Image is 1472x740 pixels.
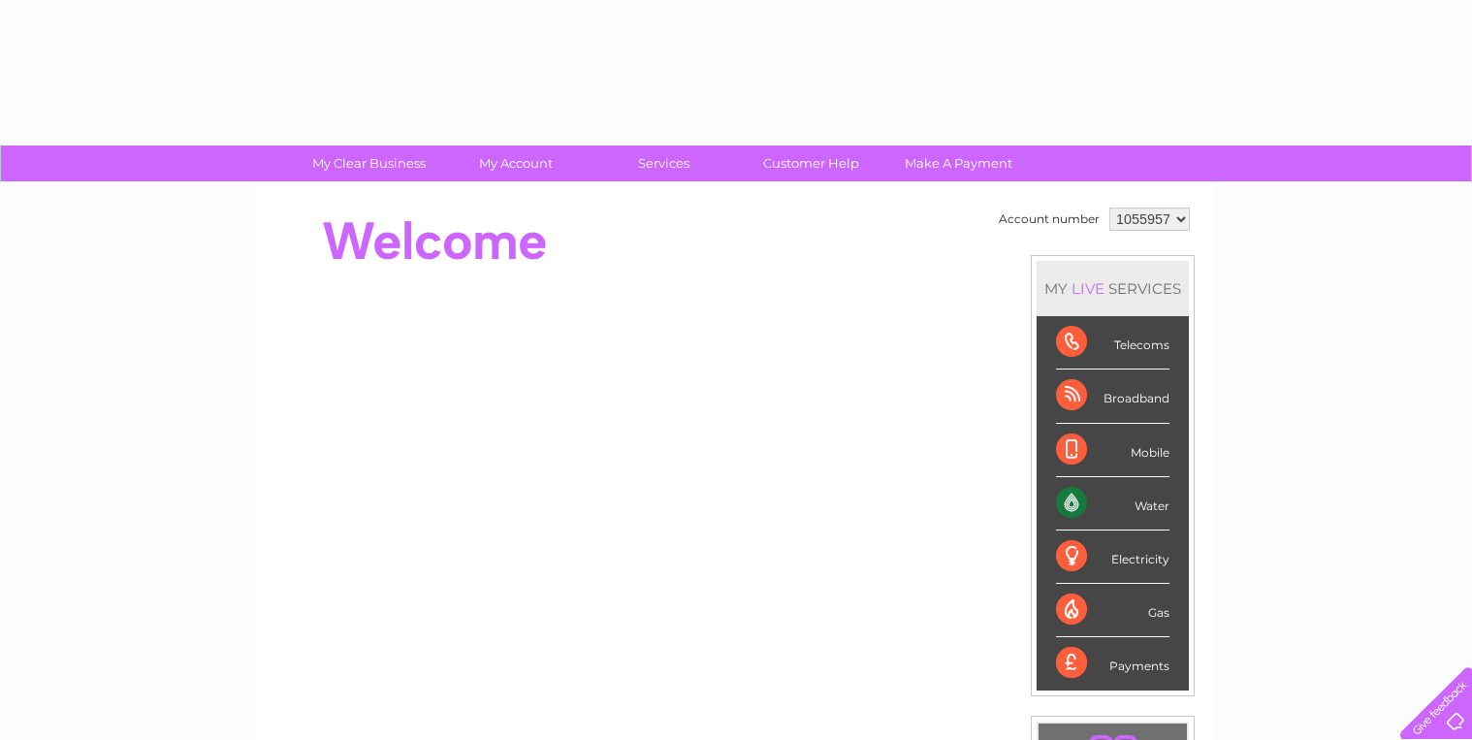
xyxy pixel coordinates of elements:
div: MY SERVICES [1037,261,1189,316]
div: Electricity [1056,531,1169,584]
a: My Clear Business [289,145,449,181]
a: Make A Payment [879,145,1039,181]
div: Gas [1056,584,1169,637]
div: Payments [1056,637,1169,690]
div: Mobile [1056,424,1169,477]
a: Customer Help [731,145,891,181]
div: Broadband [1056,370,1169,423]
a: My Account [436,145,596,181]
div: Telecoms [1056,316,1169,370]
td: Account number [994,203,1104,236]
a: Services [584,145,744,181]
div: LIVE [1068,279,1108,298]
div: Water [1056,477,1169,531]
